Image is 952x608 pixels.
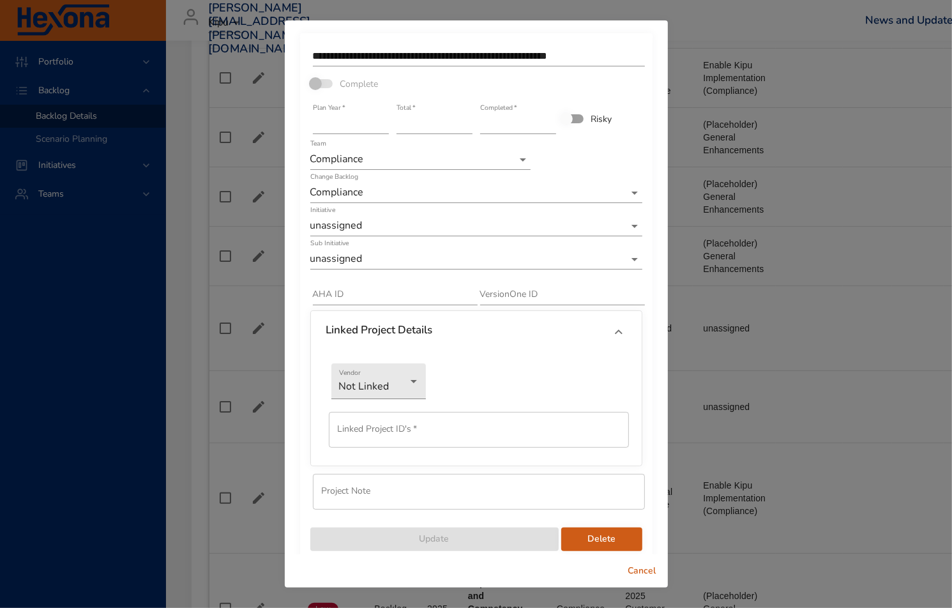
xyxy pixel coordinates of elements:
[331,363,426,399] div: Not Linked
[310,216,642,236] div: unassigned
[310,207,335,214] label: Initiative
[310,249,642,270] div: unassigned
[310,174,358,181] label: Change Backlog
[313,105,345,112] label: Plan Year
[571,531,632,547] span: Delete
[310,240,349,247] label: Sub Initiative
[591,112,612,126] span: Risky
[311,311,642,353] div: Linked Project Details
[627,563,658,579] span: Cancel
[310,149,531,170] div: Compliance
[561,528,642,551] button: Delete
[310,183,642,203] div: Compliance
[326,324,433,337] h6: Linked Project Details
[310,141,326,148] label: Team
[622,559,663,583] button: Cancel
[340,77,379,91] span: Complete
[397,105,416,112] label: Total
[480,105,517,112] label: Completed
